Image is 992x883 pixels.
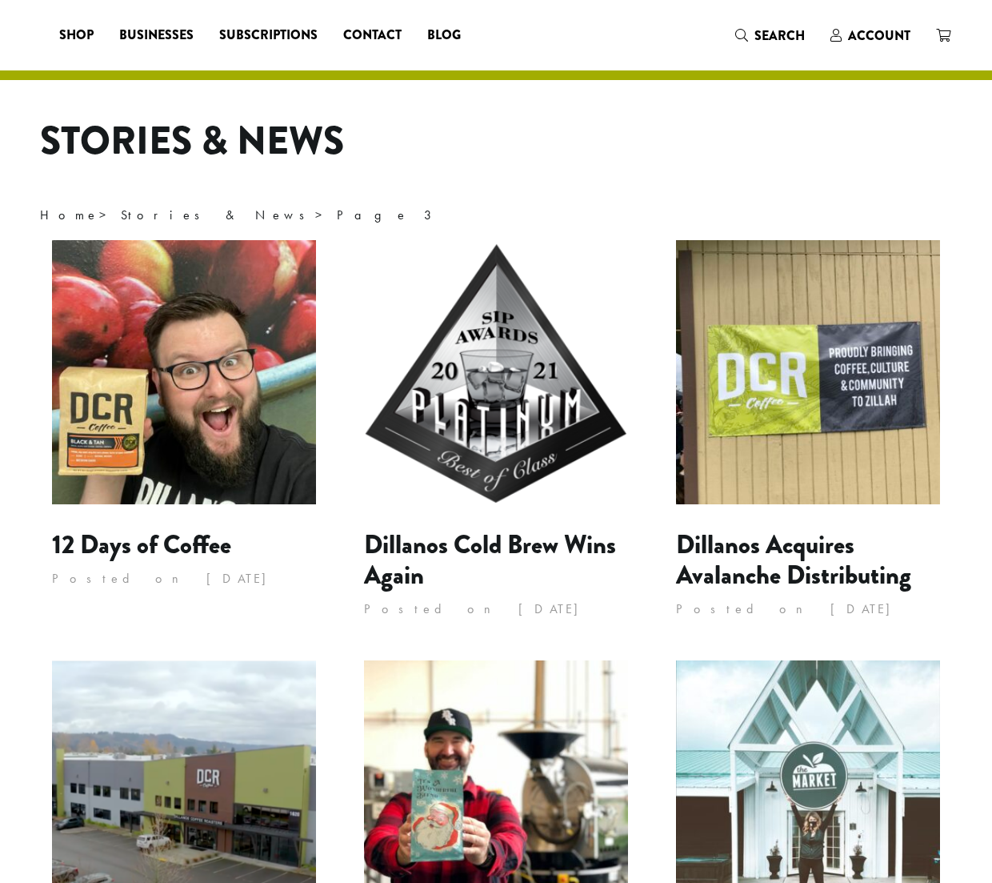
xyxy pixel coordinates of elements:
[337,207,438,223] span: Page 3
[754,26,805,45] span: Search
[848,26,910,45] span: Account
[722,22,818,49] a: Search
[52,240,316,504] img: 12 Days of Coffee
[676,597,940,621] p: Posted on [DATE]
[121,207,315,223] a: Stories & News
[364,597,628,621] p: Posted on [DATE]
[219,26,318,46] span: Subscriptions
[364,526,616,594] a: Dillanos Cold Brew Wins Again
[52,567,316,591] p: Posted on [DATE]
[40,207,438,223] span: > >
[343,26,402,46] span: Contact
[40,207,99,223] a: Home
[46,22,106,48] a: Shop
[59,26,94,46] span: Shop
[676,240,940,504] img: Dillanos Acquires Avalanche Distributing
[676,526,911,594] a: Dillanos Acquires Avalanche Distributing
[40,118,952,165] h1: Stories & News
[52,526,231,564] a: 12 Days of Coffee
[119,26,194,46] span: Businesses
[364,240,628,504] img: Dillanos Cold Brew Wins Again
[427,26,461,46] span: Blog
